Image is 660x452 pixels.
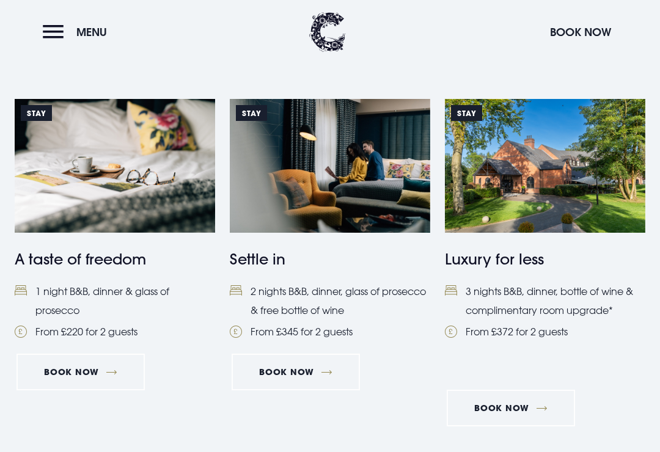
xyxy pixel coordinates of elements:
[447,390,575,426] a: Book Now
[232,354,360,390] a: Book Now
[15,99,215,341] a: Stay https://clandeboyelodge.s3-assets.com/offer-thumbnails/taste-of-freedom-special-offers-2025....
[236,105,267,121] span: Stay
[230,326,242,338] img: Pound Coin
[21,105,52,121] span: Stay
[445,99,645,232] img: https://clandeboyelodge.s3-assets.com/offer-thumbnails/Luxury-for-less-special-offer.png
[16,354,145,390] a: Book Now
[309,12,346,52] img: Clandeboye Lodge
[445,326,457,338] img: Pound Coin
[76,25,107,39] span: Menu
[230,282,430,319] li: 2 nights B&B, dinner, glass of prosecco & free bottle of wine
[43,19,113,45] button: Menu
[445,282,645,319] li: 3 nights B&B, dinner, bottle of wine & complimentary room upgrade*
[15,285,27,296] img: Bed
[230,285,242,296] img: Bed
[15,282,215,319] li: 1 night B&B, dinner & glass of prosecco
[15,326,27,338] img: Pound Coin
[544,19,617,45] button: Book Now
[445,99,645,372] a: Stay https://clandeboyelodge.s3-assets.com/offer-thumbnails/Luxury-for-less-special-offer.png Lux...
[15,323,215,341] li: From £220 for 2 guests
[230,99,430,341] a: Stay https://clandeboyelodge.s3-assets.com/offer-thumbnails/Settle-In-464x309.jpg Settle in Bed2 ...
[230,248,430,270] h4: Settle in
[451,105,482,121] span: Stay
[230,323,430,341] li: From £345 for 2 guests
[230,99,430,232] img: https://clandeboyelodge.s3-assets.com/offer-thumbnails/Settle-In-464x309.jpg
[445,323,645,341] li: From £372 for 2 guests
[445,285,457,296] img: Bed
[445,248,645,270] h4: Luxury for less
[15,248,215,270] h4: A taste of freedom
[15,99,215,232] img: https://clandeboyelodge.s3-assets.com/offer-thumbnails/taste-of-freedom-special-offers-2025.png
